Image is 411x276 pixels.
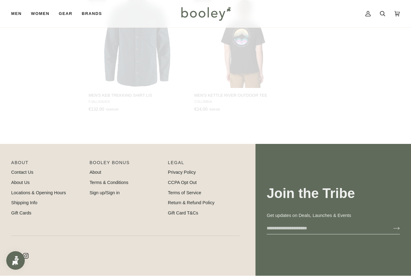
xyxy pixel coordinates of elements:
[267,212,400,219] p: Get updates on Deals, Launches & Events
[178,5,233,23] img: Booley
[11,190,66,195] a: Locations & Opening Hours
[168,170,196,175] a: Privacy Policy
[6,251,25,270] iframe: Button to open loyalty program pop-up
[168,159,240,169] p: Pipeline_Footer Sub
[31,11,49,17] span: Women
[59,11,72,17] span: Gear
[168,210,198,215] a: Gift Card T&Cs
[11,11,22,17] span: Men
[89,159,161,169] p: Booley Bonus
[11,170,33,175] a: Contact Us
[82,11,102,17] span: Brands
[168,190,201,195] a: Terms of Service
[11,200,37,205] a: Shipping Info
[168,200,215,205] a: Return & Refund Policy
[168,180,197,185] a: CCPA Opt Out
[267,223,383,234] input: your-email@example.com
[11,180,29,185] a: About Us
[383,223,400,233] button: Join
[11,159,83,169] p: Pipeline_Footer Main
[267,185,400,202] h3: Join the Tribe
[89,170,101,175] a: About
[89,190,120,195] a: Sign up/Sign in
[89,180,128,185] a: Terms & Conditions
[11,210,31,215] a: Gift Cards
